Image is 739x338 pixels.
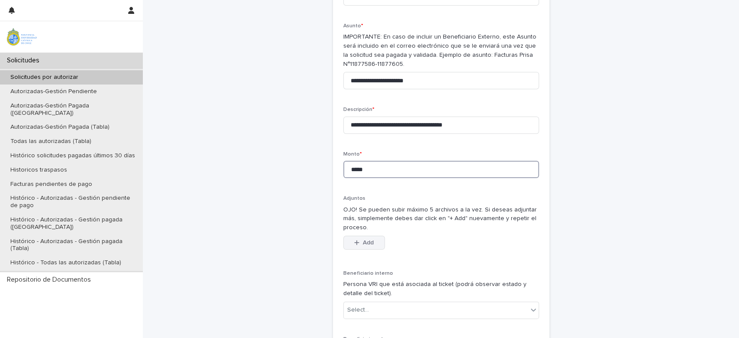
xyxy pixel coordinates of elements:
p: Autorizadas-Gestión Pagada (Tabla) [3,123,116,131]
p: IMPORTANTE: En caso de incluir un Beneficiario Externo, este Asunto será incluido en el correo el... [343,32,539,68]
p: Todas las autorizadas (Tabla) [3,138,98,145]
p: Solicitudes [3,56,46,65]
p: Histórico - Todas las autorizadas (Tabla) [3,259,128,266]
p: Histórico solicitudes pagadas últimos 30 días [3,152,142,159]
span: Descripción [343,107,374,112]
p: Persona VRI que está asociada al ticket (podrá observar estado y detalle del ticket). [343,280,539,298]
span: Beneficiario interno [343,271,393,276]
span: Adjuntos [343,196,365,201]
span: Add [363,240,374,246]
p: Histórico - Autorizadas - Gestión pendiente de pago [3,195,143,209]
p: Historicos traspasos [3,166,74,174]
p: Repositorio de Documentos [3,276,98,284]
p: Autorizadas-Gestión Pendiente [3,88,104,95]
p: Solicitudes por autorizar [3,74,85,81]
p: Autorizadas-Gestión Pagada ([GEOGRAPHIC_DATA]) [3,102,143,117]
p: Histórico - Autorizadas - Gestión pagada ([GEOGRAPHIC_DATA]) [3,216,143,231]
span: Asunto [343,23,363,29]
p: Facturas pendientes de pago [3,181,99,188]
p: Histórico - Autorizadas - Gestión pagada (Tabla) [3,238,143,253]
img: iqsleoUpQLaG7yz5l0jK [7,28,37,45]
div: Select... [347,305,369,315]
p: OJO! Se pueden subir máximo 5 archivos a la vez. Si deseas adjuntar más, simplemente debes dar cl... [343,205,539,232]
span: Monto [343,152,362,157]
button: Add [343,236,385,250]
